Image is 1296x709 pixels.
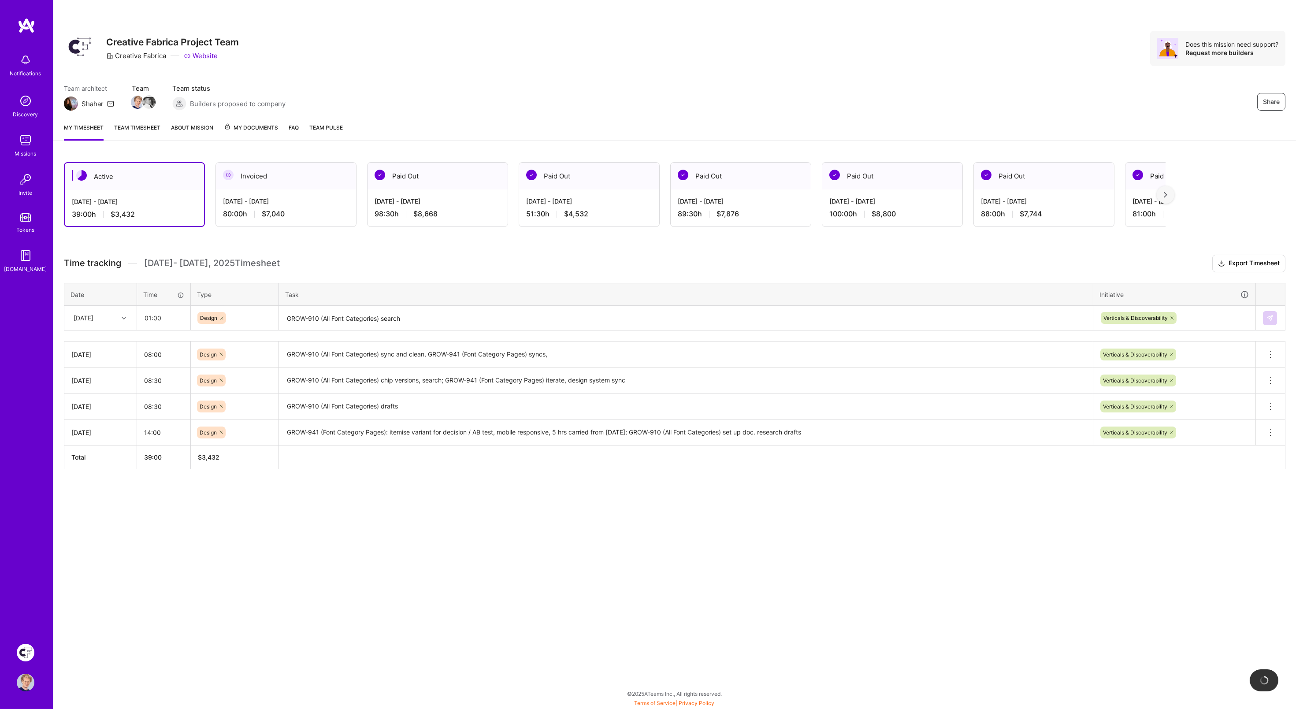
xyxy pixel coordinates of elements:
[289,123,299,141] a: FAQ
[64,258,121,269] span: Time tracking
[1185,48,1278,57] div: Request more builders
[216,163,356,189] div: Invoiced
[19,188,33,197] div: Invite
[200,429,217,436] span: Design
[1020,209,1042,219] span: $7,744
[200,377,217,384] span: Design
[71,376,130,385] div: [DATE]
[106,37,239,48] h3: Creative Fabrica Project Team
[1185,40,1278,48] div: Does this mission need support?
[519,163,659,189] div: Paid Out
[122,316,126,320] i: icon Chevron
[1103,377,1167,384] span: Verticals & Discoverability
[132,95,143,110] a: Team Member Avatar
[224,123,278,133] span: My Documents
[262,209,285,219] span: $7,040
[106,51,166,60] div: Creative Fabrica
[172,84,286,93] span: Team status
[280,368,1092,393] textarea: GROW-910 (All Font Categories) chip versions, search; GROW-941 (Font Category Pages) iterate, des...
[71,350,130,359] div: [DATE]
[1164,192,1167,198] img: right
[413,209,438,219] span: $8,668
[526,209,652,219] div: 51:30 h
[1258,674,1270,687] img: loading
[131,96,144,109] img: Team Member Avatar
[15,644,37,661] a: Creative Fabrica Project Team
[280,394,1092,419] textarea: GROW-910 (All Font Categories) drafts
[1125,163,1266,189] div: Paid Out
[1212,255,1285,272] button: Export Timesheet
[822,163,962,189] div: Paid Out
[111,210,135,219] span: $3,432
[981,170,991,180] img: Paid Out
[132,84,155,93] span: Team
[191,283,279,306] th: Type
[1157,38,1178,59] img: Avatar
[107,100,114,107] i: icon Mail
[678,197,804,206] div: [DATE] - [DATE]
[64,84,114,93] span: Team architect
[678,209,804,219] div: 89:30 h
[1263,311,1278,325] div: null
[829,170,840,180] img: Paid Out
[375,170,385,180] img: Paid Out
[20,213,31,222] img: tokens
[143,290,184,299] div: Time
[17,225,35,234] div: Tokens
[15,149,37,158] div: Missions
[17,674,34,691] img: User Avatar
[137,343,190,366] input: HH:MM
[184,51,218,60] a: Website
[280,420,1092,445] textarea: GROW-941 (Font Category Pages): itemise variant for decision / AB test, mobile responsive, 5 hrs ...
[114,123,160,141] a: Team timesheet
[1266,315,1274,322] img: Submit
[829,209,955,219] div: 100:00 h
[981,209,1107,219] div: 88:00 h
[200,351,217,358] span: Design
[65,163,204,190] div: Active
[17,644,34,661] img: Creative Fabrica Project Team
[526,170,537,180] img: Paid Out
[671,163,811,189] div: Paid Out
[717,209,739,219] span: $7,876
[200,403,217,410] span: Design
[143,95,155,110] a: Team Member Avatar
[1263,97,1280,106] span: Share
[82,99,104,108] div: Shahar
[309,123,343,141] a: Team Pulse
[64,445,137,469] th: Total
[71,428,130,437] div: [DATE]
[223,197,349,206] div: [DATE] - [DATE]
[309,124,343,131] span: Team Pulse
[137,421,190,444] input: HH:MM
[679,700,715,706] a: Privacy Policy
[1103,429,1167,436] span: Verticals & Discoverability
[564,209,588,219] span: $4,532
[190,99,286,108] span: Builders proposed to company
[974,163,1114,189] div: Paid Out
[71,402,130,411] div: [DATE]
[1103,315,1168,321] span: Verticals & Discoverability
[375,197,501,206] div: [DATE] - [DATE]
[981,197,1107,206] div: [DATE] - [DATE]
[137,395,190,418] input: HH:MM
[64,123,104,141] a: My timesheet
[171,123,213,141] a: About Mission
[200,315,217,321] span: Design
[64,31,96,63] img: Company Logo
[74,313,93,323] div: [DATE]
[280,307,1092,330] textarea: GROW-910 (All Font Categories) search
[1133,209,1259,219] div: 81:00 h
[375,209,501,219] div: 98:30 h
[144,258,280,269] span: [DATE] - [DATE] , 2025 Timesheet
[198,453,219,461] span: $ 3,432
[223,170,234,180] img: Invoiced
[1103,403,1167,410] span: Verticals & Discoverability
[1103,351,1167,358] span: Verticals & Discoverability
[17,247,34,264] img: guide book
[17,92,34,110] img: discovery
[280,342,1092,367] textarea: GROW-910 (All Font Categories) sync and clean, GROW-941 (Font Category Pages) syncs,
[17,51,34,69] img: bell
[142,96,156,109] img: Team Member Avatar
[137,369,190,392] input: HH:MM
